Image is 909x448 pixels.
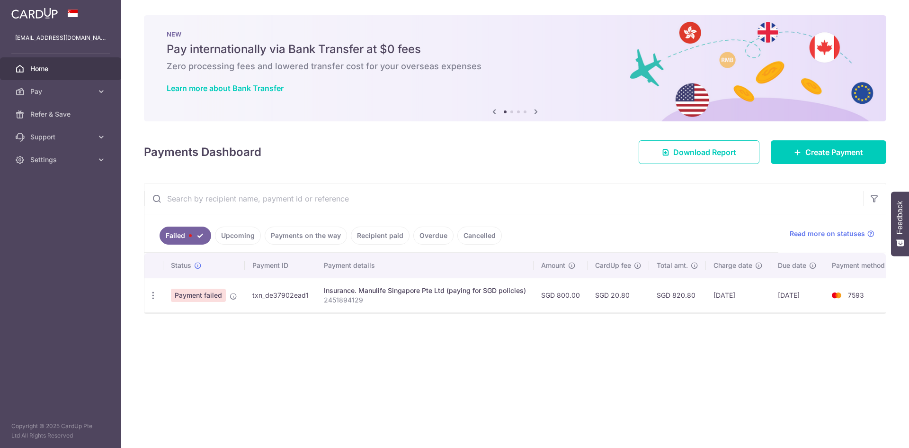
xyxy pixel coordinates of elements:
[595,261,631,270] span: CardUp fee
[657,261,688,270] span: Total amt.
[706,278,770,312] td: [DATE]
[144,144,261,161] h4: Payments Dashboard
[167,30,864,38] p: NEW
[30,132,93,142] span: Support
[896,201,904,234] span: Feedback
[771,140,886,164] a: Create Payment
[316,253,534,278] th: Payment details
[30,64,93,73] span: Home
[824,253,896,278] th: Payment method
[171,289,226,302] span: Payment failed
[778,261,806,270] span: Due date
[245,278,316,312] td: txn_de37902ead1
[30,87,93,96] span: Pay
[324,295,526,305] p: 2451894129
[713,261,752,270] span: Charge date
[588,278,649,312] td: SGD 20.80
[541,261,565,270] span: Amount
[673,146,736,158] span: Download Report
[827,290,846,301] img: Bank Card
[167,61,864,72] h6: Zero processing fees and lowered transfer cost for your overseas expenses
[649,278,706,312] td: SGD 820.80
[790,229,874,238] a: Read more on statuses
[848,291,864,299] span: 7593
[160,227,211,245] a: Failed
[167,83,284,93] a: Learn more about Bank Transfer
[413,227,454,245] a: Overdue
[639,140,759,164] a: Download Report
[11,8,58,19] img: CardUp
[30,155,93,165] span: Settings
[215,227,261,245] a: Upcoming
[144,15,886,121] img: Bank transfer banner
[805,146,863,158] span: Create Payment
[144,183,863,214] input: Search by recipient name, payment id or reference
[15,33,106,43] p: [EMAIL_ADDRESS][DOMAIN_NAME]
[457,227,502,245] a: Cancelled
[848,420,900,443] iframe: Opens a widget where you can find more information
[167,42,864,57] h5: Pay internationally via Bank Transfer at $0 fees
[324,286,526,295] div: Insurance. Manulife Singapore Pte Ltd (paying for SGD policies)
[245,253,316,278] th: Payment ID
[790,229,865,238] span: Read more on statuses
[891,192,909,256] button: Feedback - Show survey
[171,261,191,270] span: Status
[265,227,347,245] a: Payments on the way
[351,227,410,245] a: Recipient paid
[534,278,588,312] td: SGD 800.00
[770,278,824,312] td: [DATE]
[30,110,93,119] span: Refer & Save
